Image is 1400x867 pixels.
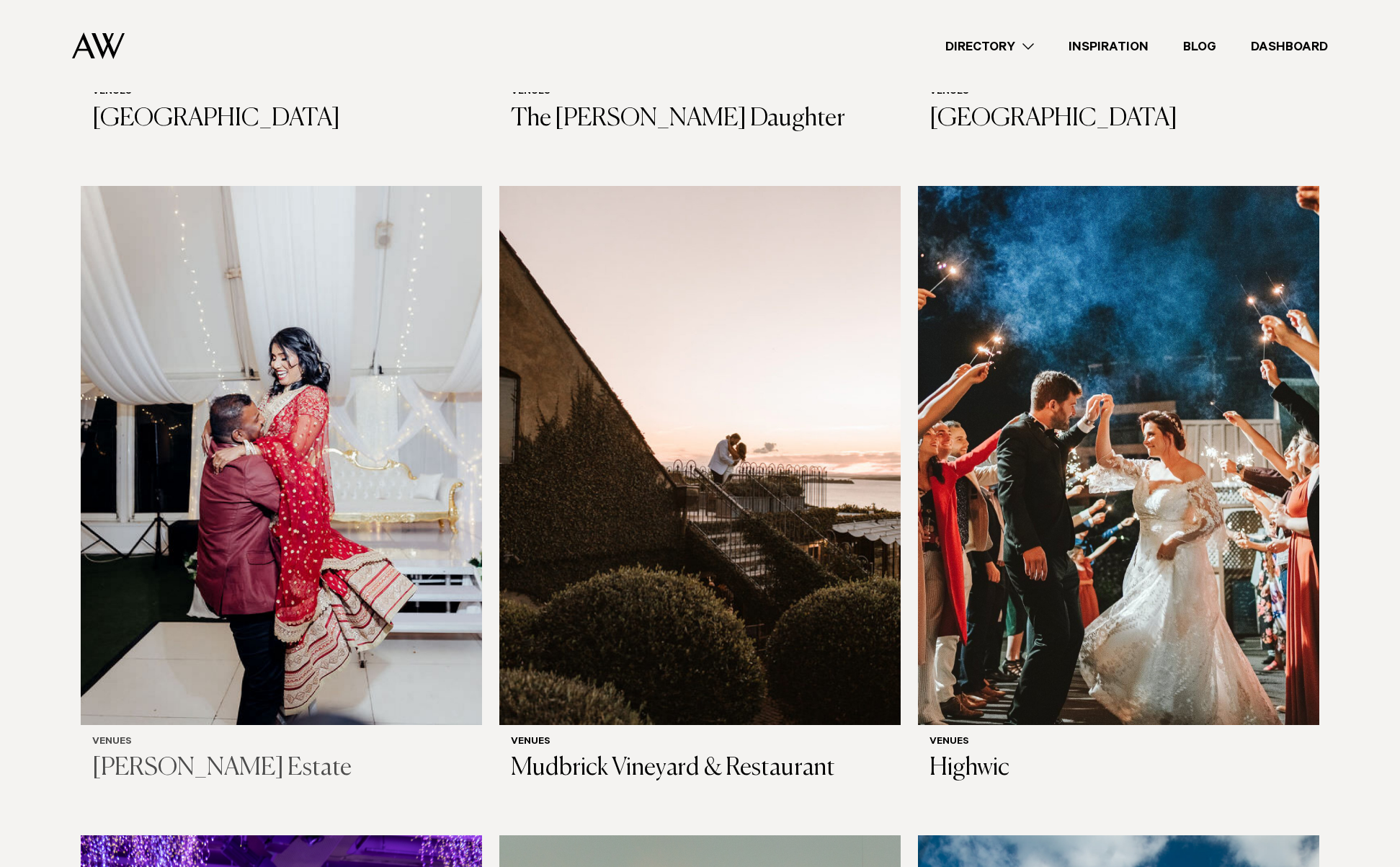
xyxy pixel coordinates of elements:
[928,37,1051,56] a: Directory
[92,737,471,749] h6: Venues
[929,737,1308,749] h6: Venues
[92,86,471,99] h6: Venues
[1234,37,1345,56] a: Dashboard
[918,186,1319,795] a: Auckland Weddings Venues | Highwic Venues Highwic
[81,186,482,795] a: Auckland Weddings Venues | Allely Estate Venues [PERSON_NAME] Estate
[72,32,125,59] img: Auckland Weddings Logo
[81,186,482,725] img: Auckland Weddings Venues | Allely Estate
[1051,37,1166,56] a: Inspiration
[929,86,1308,99] h6: Venues
[1166,37,1234,56] a: Blog
[499,186,901,795] a: Auckland Weddings Venues | Mudbrick Vineyard & Restaurant Venues Mudbrick Vineyard & Restaurant
[511,737,889,749] h6: Venues
[929,105,1308,134] h3: [GEOGRAPHIC_DATA]
[511,754,889,783] h3: Mudbrick Vineyard & Restaurant
[499,186,901,725] img: Auckland Weddings Venues | Mudbrick Vineyard & Restaurant
[511,86,889,99] h6: Venues
[511,105,889,134] h3: The [PERSON_NAME] Daughter
[929,754,1308,783] h3: Highwic
[92,754,471,783] h3: [PERSON_NAME] Estate
[92,105,471,134] h3: [GEOGRAPHIC_DATA]
[918,186,1319,725] img: Auckland Weddings Venues | Highwic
